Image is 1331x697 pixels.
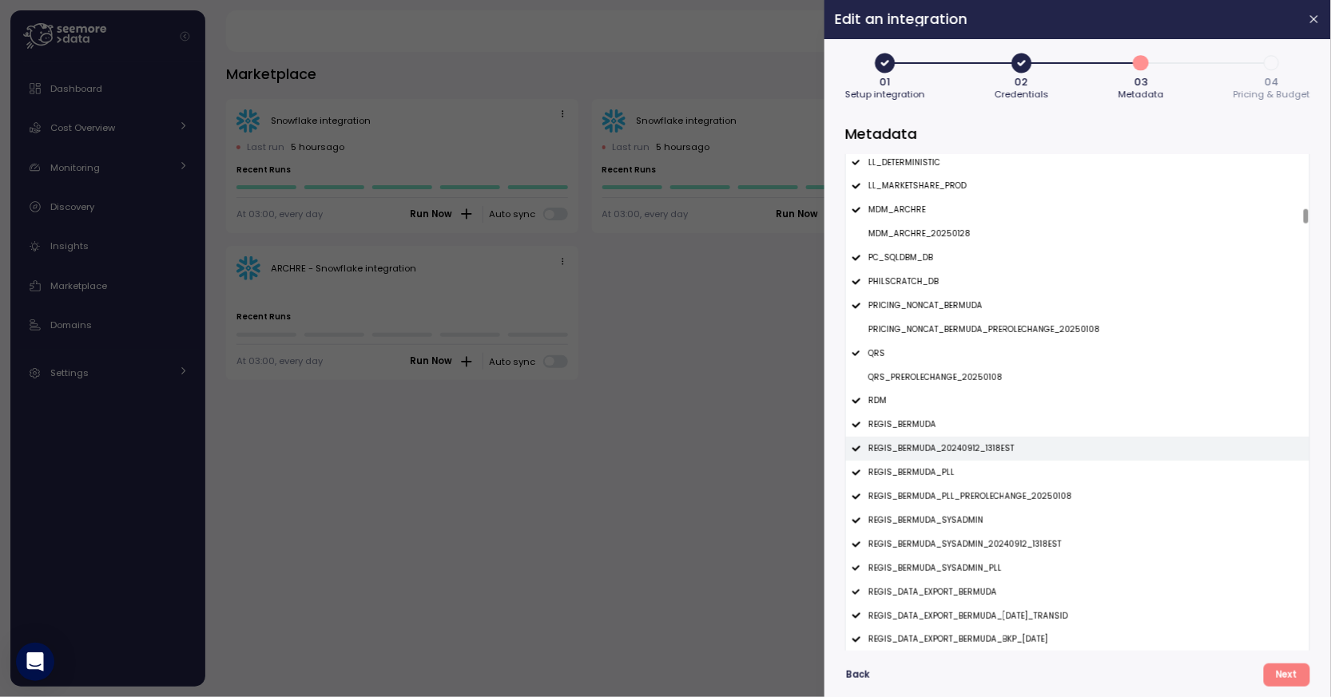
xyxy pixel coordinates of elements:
button: Next [1264,663,1310,687]
span: Pricing & Budget [1234,90,1310,99]
p: REGIS_BERMUDA [868,419,936,430]
p: REGIS_DATA_EXPORT_BERMUDA_BKP_[DATE] [868,634,1048,645]
p: PRICING_NONCAT_BERMUDA [868,300,983,311]
p: RDM [868,395,887,406]
span: Metadata [1118,90,1164,99]
span: Next [1276,664,1297,686]
span: 01 [880,77,891,87]
h2: Edit an integration [835,12,1295,26]
p: LL_DETERMINISTIC [868,157,940,168]
p: PHILSCRATCH_DB [868,276,939,287]
p: REGIS_BERMUDA_PLL_PREROLECHANGE_20250108 [868,491,1072,502]
p: PC_SQLDBM_DB [868,252,933,263]
p: REGIS_DATA_EXPORT_BERMUDA_[DATE]_TRANSID [868,611,1068,622]
p: QRS_PREROLECHANGE_20250108 [868,372,1003,383]
span: 02 [1015,77,1029,87]
button: 01Setup integration [845,50,925,103]
p: REGIS_BERMUDA_SYSADMIN [868,515,983,526]
span: 03 [1134,77,1148,87]
p: PRICING_NONCAT_BERMUDA_PREROLECHANGE_20250108 [868,324,1100,335]
p: REGIS_BERMUDA_SYSADMIN_20240912_1318EST [868,539,1062,550]
button: 02Credentials [995,50,1049,103]
h3: Metadata [845,124,1310,144]
span: Credentials [995,90,1049,99]
button: Back [845,663,871,687]
span: Setup integration [845,90,925,99]
p: QRS [868,348,885,359]
button: 404Pricing & Budget [1234,50,1310,103]
span: Back [846,664,870,686]
p: REGIS_BERMUDA_PLL [868,467,955,478]
span: 04 [1265,77,1279,87]
p: REGIS_DATA_EXPORT_BERMUDA [868,587,997,598]
p: LL_MARKETSHARE_PROD [868,180,967,192]
p: MDM_ARCHRE_20250128 [868,228,971,240]
span: 4 [1258,50,1285,77]
span: 3 [1128,50,1155,77]
div: Open Intercom Messenger [16,643,54,681]
p: REGIS_BERMUDA_20240912_1318EST [868,443,1015,454]
button: 303Metadata [1118,50,1164,103]
p: MDM_ARCHRE [868,204,926,216]
p: REGIS_BERMUDA_SYSADMIN_PLL [868,563,1002,574]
